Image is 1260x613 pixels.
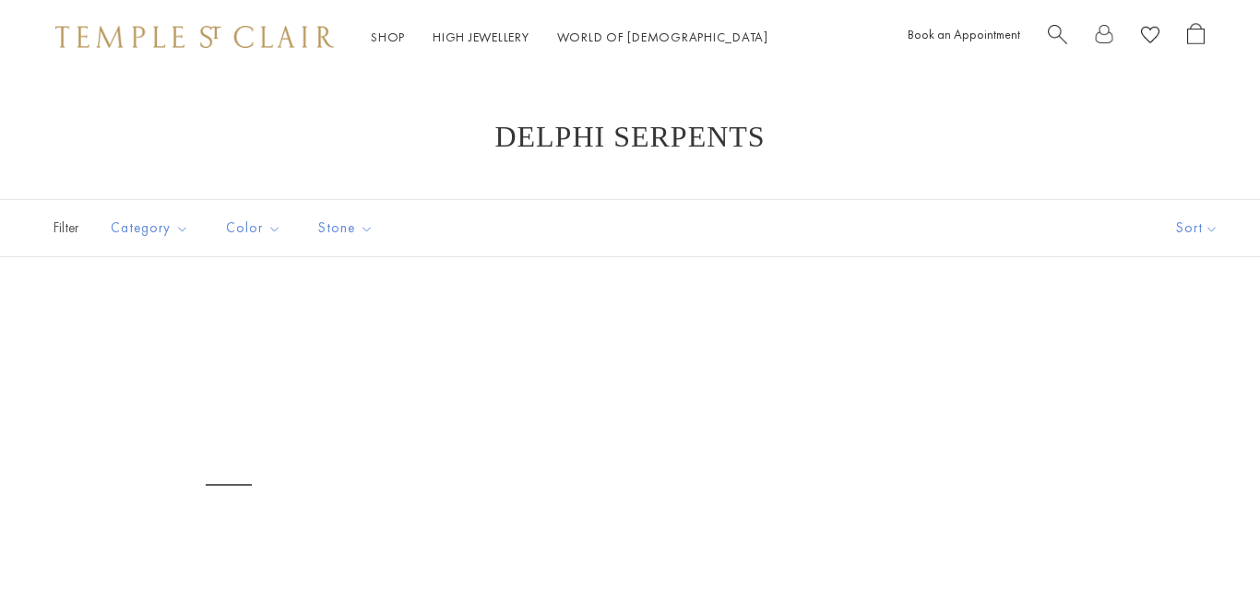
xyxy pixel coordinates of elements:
img: Temple St. Clair [55,26,334,48]
h1: Delphi Serpents [74,120,1186,153]
span: Stone [309,217,387,240]
a: Search [1048,23,1067,52]
a: High JewelleryHigh Jewellery [433,29,529,45]
a: View Wishlist [1141,23,1159,52]
span: Color [217,217,295,240]
button: Show sort by [1135,200,1260,256]
button: Stone [304,207,387,249]
span: Category [101,217,203,240]
button: Color [212,207,295,249]
nav: Main navigation [371,26,768,49]
a: Book an Appointment [908,26,1020,42]
a: ShopShop [371,29,405,45]
a: Open Shopping Bag [1187,23,1205,52]
button: Category [97,207,203,249]
a: World of [DEMOGRAPHIC_DATA]World of [DEMOGRAPHIC_DATA] [557,29,768,45]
